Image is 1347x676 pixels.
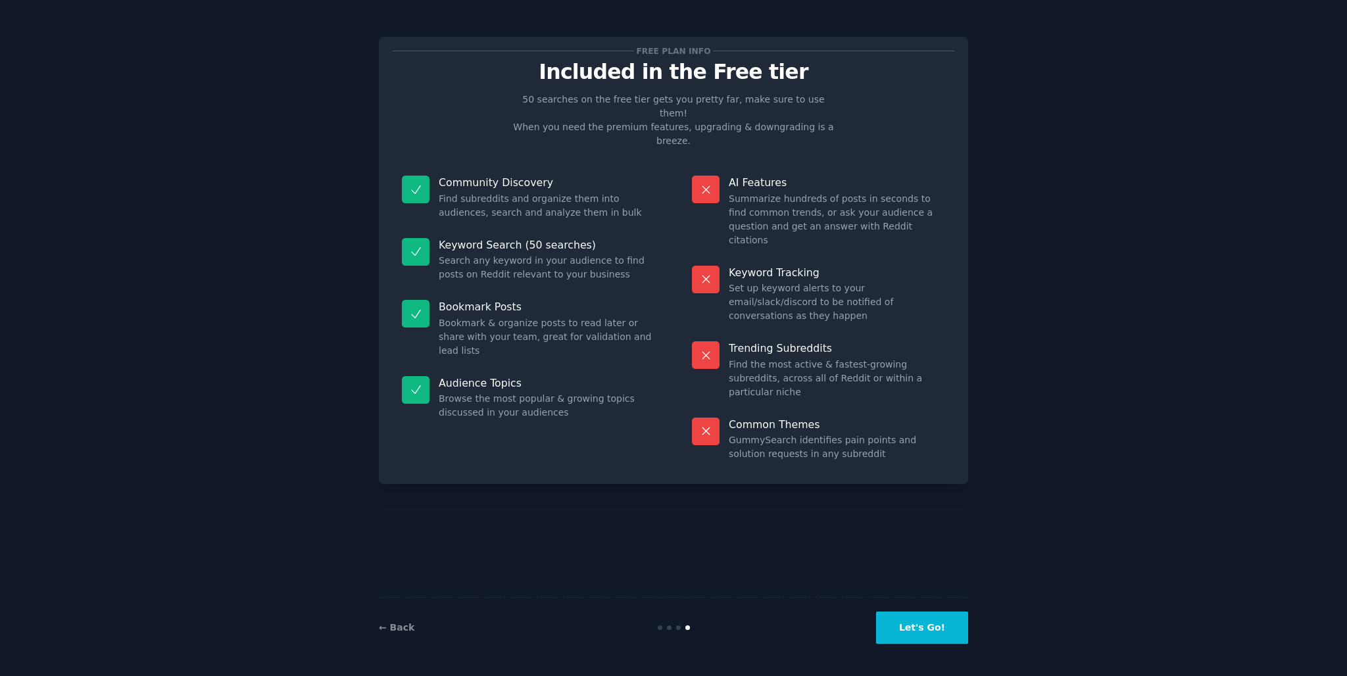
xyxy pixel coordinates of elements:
p: Audience Topics [439,376,655,390]
p: Common Themes [729,418,945,431]
dd: Bookmark & organize posts to read later or share with your team, great for validation and lead lists [439,316,655,358]
dd: Set up keyword alerts to your email/slack/discord to be notified of conversations as they happen [729,281,945,323]
dd: Find subreddits and organize them into audiences, search and analyze them in bulk [439,192,655,220]
p: Included in the Free tier [393,60,954,84]
p: Bookmark Posts [439,300,655,314]
dd: Find the most active & fastest-growing subreddits, across all of Reddit or within a particular niche [729,358,945,399]
a: ← Back [379,622,414,633]
dd: Search any keyword in your audience to find posts on Reddit relevant to your business [439,254,655,281]
dd: Summarize hundreds of posts in seconds to find common trends, or ask your audience a question and... [729,192,945,247]
p: Community Discovery [439,176,655,189]
span: Free plan info [634,44,713,58]
button: Let's Go! [876,612,968,644]
p: 50 searches on the free tier gets you pretty far, make sure to use them! When you need the premiu... [508,93,839,148]
p: Keyword Search (50 searches) [439,238,655,252]
p: Keyword Tracking [729,266,945,279]
p: AI Features [729,176,945,189]
dd: Browse the most popular & growing topics discussed in your audiences [439,392,655,420]
p: Trending Subreddits [729,341,945,355]
dd: GummySearch identifies pain points and solution requests in any subreddit [729,433,945,461]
